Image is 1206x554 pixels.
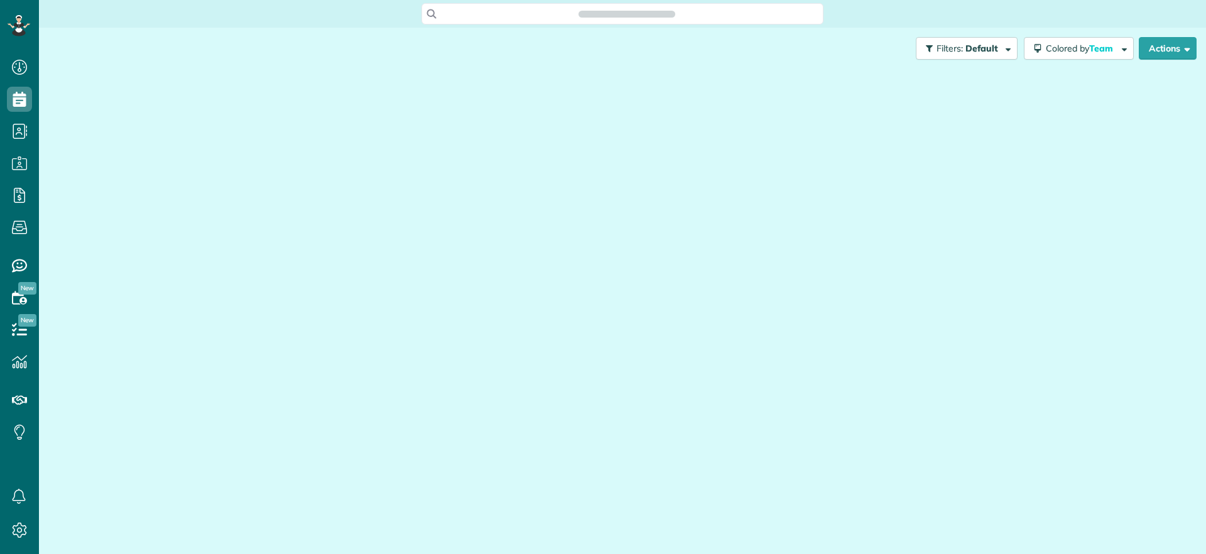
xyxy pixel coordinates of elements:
span: Colored by [1046,43,1117,54]
button: Actions [1139,37,1197,60]
button: Colored byTeam [1024,37,1134,60]
span: Search ZenMaid… [591,8,662,20]
button: Filters: Default [916,37,1018,60]
span: New [18,282,36,295]
a: Filters: Default [910,37,1018,60]
span: New [18,314,36,327]
span: Team [1089,43,1115,54]
span: Filters: [937,43,963,54]
span: Default [965,43,999,54]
